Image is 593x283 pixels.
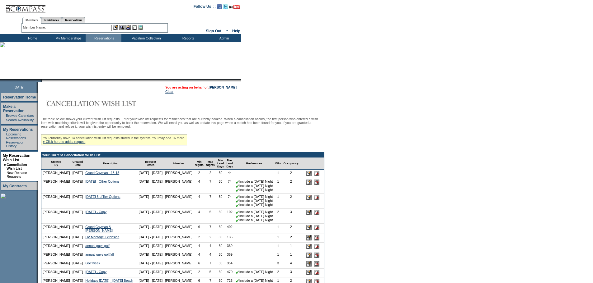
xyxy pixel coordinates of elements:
[6,132,26,140] a: Upcoming Reservations
[236,210,239,214] img: chkSmaller.gif
[41,260,71,269] td: [PERSON_NAME]
[85,225,113,232] a: Grand Cayman & [PERSON_NAME]
[41,209,71,224] td: [PERSON_NAME]
[306,253,312,258] input: Edit this Request
[139,195,163,199] nobr: [DATE] - [DATE]
[274,178,282,194] td: 1
[138,25,143,30] img: b_calculator.gif
[164,157,194,170] td: Member
[4,140,5,148] td: ·
[216,260,225,269] td: 30
[306,225,312,230] input: Edit this Request
[71,243,84,251] td: [DATE]
[40,79,42,82] img: promoShadowLeftCorner.gif
[62,17,85,23] a: Reservations
[282,209,300,224] td: 3
[85,171,119,175] a: Grand Cayman - 13-15
[236,218,239,222] img: chkSmaller.gif
[236,199,273,203] nobr: Include a [DATE] Night
[205,260,216,269] td: 7
[164,243,194,251] td: [PERSON_NAME]
[236,214,273,218] nobr: Include a [DATE] Night
[132,25,137,30] img: Reservations
[139,180,163,183] nobr: [DATE] - [DATE]
[7,163,27,170] a: Cancellation Wish List
[306,270,312,275] input: Edit this Request
[6,118,34,122] a: Search Availability
[236,203,273,207] nobr: Include a [DATE] Night
[282,194,300,209] td: 2
[164,260,194,269] td: [PERSON_NAME]
[236,279,273,282] nobr: Include a [DATE] Night
[194,224,205,234] td: 6
[282,260,300,269] td: 4
[274,224,282,234] td: 1
[113,25,118,30] img: b_edit.gif
[71,224,84,234] td: [DATE]
[139,279,163,282] nobr: [DATE] - [DATE]
[229,6,240,10] a: Subscribe to our YouTube Channel
[236,184,239,188] img: chkSmaller.gif
[6,114,34,117] a: Browse Calendars
[71,209,84,224] td: [DATE]
[274,170,282,178] td: 1
[71,157,84,170] td: Created Date
[223,4,228,9] img: Follow us on Twitter
[314,235,319,240] input: Delete this Request
[274,243,282,251] td: 1
[236,218,273,222] nobr: Include a [DATE] Night
[225,157,234,170] td: Max Lead Days
[41,17,62,23] a: Residences
[236,188,273,192] nobr: Include a [DATE] Night
[209,85,237,89] a: [PERSON_NAME]
[165,90,173,94] a: Clear
[164,194,194,209] td: [PERSON_NAME]
[164,209,194,224] td: [PERSON_NAME]
[282,234,300,243] td: 2
[216,157,225,170] td: Min Lead Days
[234,157,274,170] td: Preferences
[6,140,24,148] a: Reservation History
[194,234,205,243] td: 2
[236,180,273,183] nobr: Include a [DATE] Night
[216,269,225,277] td: 30
[23,25,47,30] div: Member Name:
[4,163,6,167] b: »
[41,153,324,157] td: Your Current Cancellation Wish List
[216,194,225,209] td: 30
[14,85,24,89] span: [DATE]
[138,157,164,170] td: Request Dates
[205,34,241,42] td: Admin
[314,270,319,275] input: Delete this Request
[194,260,205,269] td: 6
[194,251,205,260] td: 4
[139,261,163,265] nobr: [DATE] - [DATE]
[216,178,225,194] td: 30
[225,194,234,209] td: 74
[282,157,300,170] td: Occupancy
[306,244,312,249] input: Edit this Request
[194,243,205,251] td: 4
[306,171,312,176] input: Edit this Request
[125,25,131,30] img: Impersonate
[205,234,216,243] td: 2
[41,234,71,243] td: [PERSON_NAME]
[71,178,84,194] td: [DATE]
[236,184,273,188] nobr: Include a [DATE] Night
[41,243,71,251] td: [PERSON_NAME]
[194,194,205,209] td: 4
[119,25,125,30] img: View
[194,209,205,224] td: 4
[274,251,282,260] td: 1
[306,235,312,240] input: Edit this Request
[274,269,282,277] td: 2
[236,203,239,207] img: chkSmaller.gif
[314,244,319,249] input: Delete this Request
[41,170,71,178] td: [PERSON_NAME]
[314,210,319,215] input: Delete this Request
[282,170,300,178] td: 2
[225,234,234,243] td: 135
[139,244,163,248] nobr: [DATE] - [DATE]
[170,34,205,42] td: Reports
[85,261,100,265] a: Golf week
